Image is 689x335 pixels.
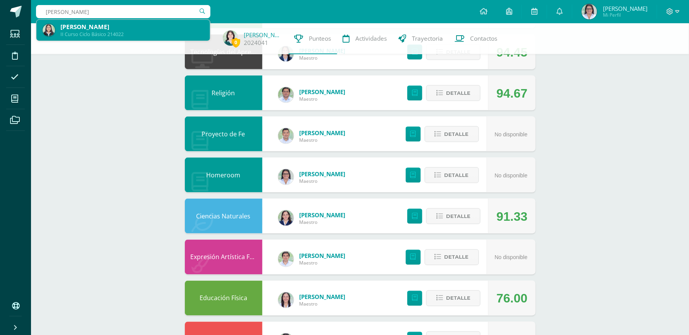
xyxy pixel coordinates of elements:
img: 341d98b4af7301a051bfb6365f8299c3.png [278,169,294,185]
span: Maestro [300,219,346,225]
div: Educación Física [185,281,262,316]
div: Expresión Artística FORMACIÓN MUSICAL [185,240,262,275]
button: Detalle [426,85,481,101]
a: Contactos [449,23,503,54]
span: Maestro [300,260,346,266]
img: db876166cbb67cd75487b89dca85e204.png [43,24,55,36]
span: 0 [232,38,240,47]
img: f77eda19ab9d4901e6803b4611072024.png [278,292,294,308]
button: Detalle [425,167,479,183]
span: Actividades [356,34,387,43]
span: No disponible [495,172,528,179]
a: [PERSON_NAME] [300,129,346,137]
span: Punteos [309,34,331,43]
div: 76.00 [496,281,527,316]
a: [PERSON_NAME] [300,293,346,301]
img: 69aa824f1337ad42e7257fae7599adbb.png [582,4,597,19]
input: Busca un usuario... [36,5,210,18]
span: Trayectoria [412,34,443,43]
button: Detalle [426,290,481,306]
div: 91.33 [496,199,527,234]
div: Homeroom [185,158,262,192]
span: Maestro [300,178,346,184]
span: Detalle [446,86,470,100]
a: [PERSON_NAME] [244,31,283,39]
img: 75d9deeb5eb39d191c4714c0e1a187b5.png [223,30,238,46]
span: Detalle [444,168,469,182]
a: 2024041 [244,39,269,47]
span: Maestro [300,55,346,61]
a: Actividades [337,23,393,54]
span: No disponible [495,254,528,261]
span: Maestro [300,301,346,308]
button: Detalle [425,249,479,265]
div: [PERSON_NAME] [60,23,204,31]
span: Detalle [446,291,470,306]
img: 8e3dba6cfc057293c5db5c78f6d0205d.png [278,251,294,267]
span: Detalle [444,250,469,265]
span: Maestro [300,137,346,143]
span: [PERSON_NAME] [603,5,648,12]
span: Mi Perfil [603,12,648,18]
div: Proyecto de Fe [185,117,262,151]
img: 34baededec4b5a5d684641d5d0f97b48.png [278,210,294,226]
span: Contactos [470,34,498,43]
div: Religión [185,76,262,110]
img: 585d333ccf69bb1c6e5868c8cef08dba.png [278,128,294,144]
button: Detalle [426,208,481,224]
img: f767cae2d037801592f2ba1a5db71a2a.png [278,87,294,103]
div: 94.67 [496,76,527,111]
a: [PERSON_NAME] [300,252,346,260]
span: Maestro [300,96,346,102]
span: Detalle [446,209,470,223]
a: [PERSON_NAME] [300,88,346,96]
div: Ciencias Naturales [185,199,262,234]
button: Detalle [425,126,479,142]
div: II Curso Ciclo Básico 214022 [60,31,204,38]
span: No disponible [495,131,528,137]
a: Trayectoria [393,23,449,54]
a: [PERSON_NAME] [300,170,346,178]
a: [PERSON_NAME] [300,211,346,219]
span: Detalle [444,127,469,141]
a: Punteos [289,23,337,54]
